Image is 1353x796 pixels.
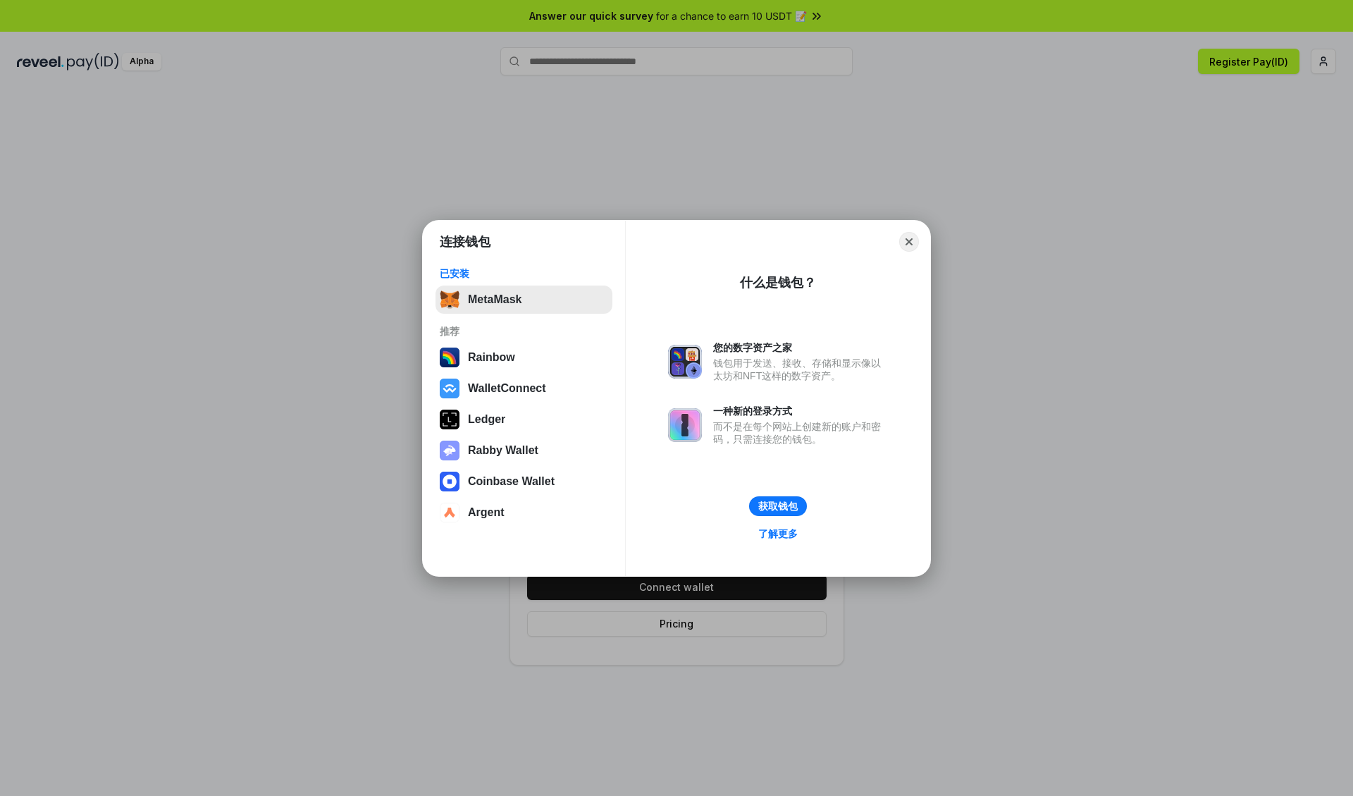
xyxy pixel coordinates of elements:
[468,382,546,395] div: WalletConnect
[435,405,612,434] button: Ledger
[713,405,888,417] div: 一种新的登录方式
[440,267,608,280] div: 已安装
[468,475,555,488] div: Coinbase Wallet
[713,357,888,382] div: 钱包用于发送、接收、存储和显示像以太坊和NFT这样的数字资产。
[740,274,816,291] div: 什么是钱包？
[435,467,612,496] button: Coinbase Wallet
[440,503,459,522] img: svg+xml,%3Csvg%20width%3D%2228%22%20height%3D%2228%22%20viewBox%3D%220%200%2028%2028%22%20fill%3D...
[750,525,806,543] a: 了解更多
[468,506,505,519] div: Argent
[435,286,612,314] button: MetaMask
[713,420,888,446] div: 而不是在每个网站上创建新的账户和密码，只需连接您的钱包。
[440,379,459,398] img: svg+xml,%3Csvg%20width%3D%2228%22%20height%3D%2228%22%20viewBox%3D%220%200%2028%2028%22%20fill%3D...
[440,441,459,460] img: svg+xml,%3Csvg%20xmlns%3D%22http%3A%2F%2Fwww.w3.org%2F2000%2Fsvg%22%20fill%3D%22none%22%20viewBox...
[435,436,612,465] button: Rabby Wallet
[440,472,459,491] img: svg+xml,%3Csvg%20width%3D%2228%22%20height%3D%2228%22%20viewBox%3D%220%200%2028%2028%22%20fill%3D...
[468,351,515,364] div: Rainbow
[668,408,702,442] img: svg+xml,%3Csvg%20xmlns%3D%22http%3A%2F%2Fwww.w3.org%2F2000%2Fsvg%22%20fill%3D%22none%22%20viewBox...
[899,232,919,252] button: Close
[749,496,807,516] button: 获取钱包
[435,374,612,403] button: WalletConnect
[468,444,538,457] div: Rabby Wallet
[758,527,798,540] div: 了解更多
[440,325,608,338] div: 推荐
[713,341,888,354] div: 您的数字资产之家
[440,410,459,429] img: svg+xml,%3Csvg%20xmlns%3D%22http%3A%2F%2Fwww.w3.org%2F2000%2Fsvg%22%20width%3D%2228%22%20height%3...
[440,233,490,250] h1: 连接钱包
[440,348,459,367] img: svg+xml,%3Csvg%20width%3D%22120%22%20height%3D%22120%22%20viewBox%3D%220%200%20120%20120%22%20fil...
[468,293,521,306] div: MetaMask
[758,500,798,513] div: 获取钱包
[468,413,505,426] div: Ledger
[435,498,612,527] button: Argent
[435,343,612,372] button: Rainbow
[668,345,702,379] img: svg+xml,%3Csvg%20xmlns%3D%22http%3A%2F%2Fwww.w3.org%2F2000%2Fsvg%22%20fill%3D%22none%22%20viewBox...
[440,290,459,310] img: svg+xml,%3Csvg%20fill%3D%22none%22%20height%3D%2233%22%20viewBox%3D%220%200%2035%2033%22%20width%...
